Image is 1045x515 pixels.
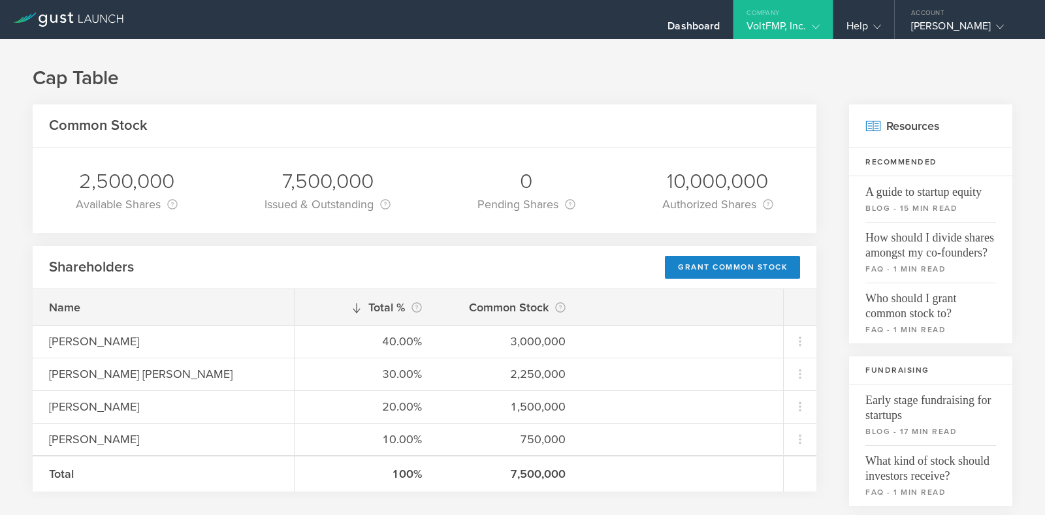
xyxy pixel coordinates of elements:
[265,168,391,195] div: 7,500,000
[49,398,278,415] div: [PERSON_NAME]
[455,465,566,482] div: 7,500,000
[865,324,996,336] small: faq - 1 min read
[865,263,996,275] small: faq - 1 min read
[311,333,422,350] div: 40.00%
[477,195,575,213] div: Pending Shares
[49,431,278,448] div: [PERSON_NAME]
[865,486,996,498] small: faq - 1 min read
[311,431,422,448] div: 10.00%
[311,298,422,317] div: Total %
[865,384,996,423] span: Early stage fundraising for startups
[911,20,1022,39] div: [PERSON_NAME]
[49,299,278,316] div: Name
[265,195,391,213] div: Issued & Outstanding
[849,148,1012,176] h3: Recommended
[33,65,1012,91] h1: Cap Table
[455,298,566,317] div: Common Stock
[865,283,996,321] span: Who should I grant common stock to?
[849,445,1012,506] a: What kind of stock should investors receive?faq - 1 min read
[455,431,566,448] div: 750,000
[980,452,1045,515] iframe: Chat Widget
[49,116,148,135] h2: Common Stock
[849,222,1012,283] a: How should I divide shares amongst my co-founders?faq - 1 min read
[76,195,178,213] div: Available Shares
[846,20,881,39] div: Help
[311,398,422,415] div: 20.00%
[477,168,575,195] div: 0
[49,465,278,482] div: Total
[665,256,800,279] div: Grant Common Stock
[667,20,720,39] div: Dashboard
[849,283,1012,343] a: Who should I grant common stock to?faq - 1 min read
[849,356,1012,384] h3: Fundraising
[849,176,1012,222] a: A guide to startup equityblog - 15 min read
[311,465,422,482] div: 100%
[76,168,178,195] div: 2,500,000
[311,366,422,382] div: 30.00%
[662,195,773,213] div: Authorized Shares
[865,426,996,437] small: blog - 17 min read
[49,366,278,382] div: [PERSON_NAME] [PERSON_NAME]
[455,333,566,350] div: 3,000,000
[865,202,996,214] small: blog - 15 min read
[747,20,819,39] div: VoltFMP, Inc.
[849,384,1012,445] a: Early stage fundraising for startupsblog - 17 min read
[865,176,996,200] span: A guide to startup equity
[455,366,566,382] div: 2,250,000
[455,398,566,415] div: 1,500,000
[662,168,773,195] div: 10,000,000
[865,222,996,260] span: How should I divide shares amongst my co-founders?
[849,104,1012,148] h2: Resources
[865,445,996,484] span: What kind of stock should investors receive?
[49,333,278,350] div: [PERSON_NAME]
[49,258,134,277] h2: Shareholders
